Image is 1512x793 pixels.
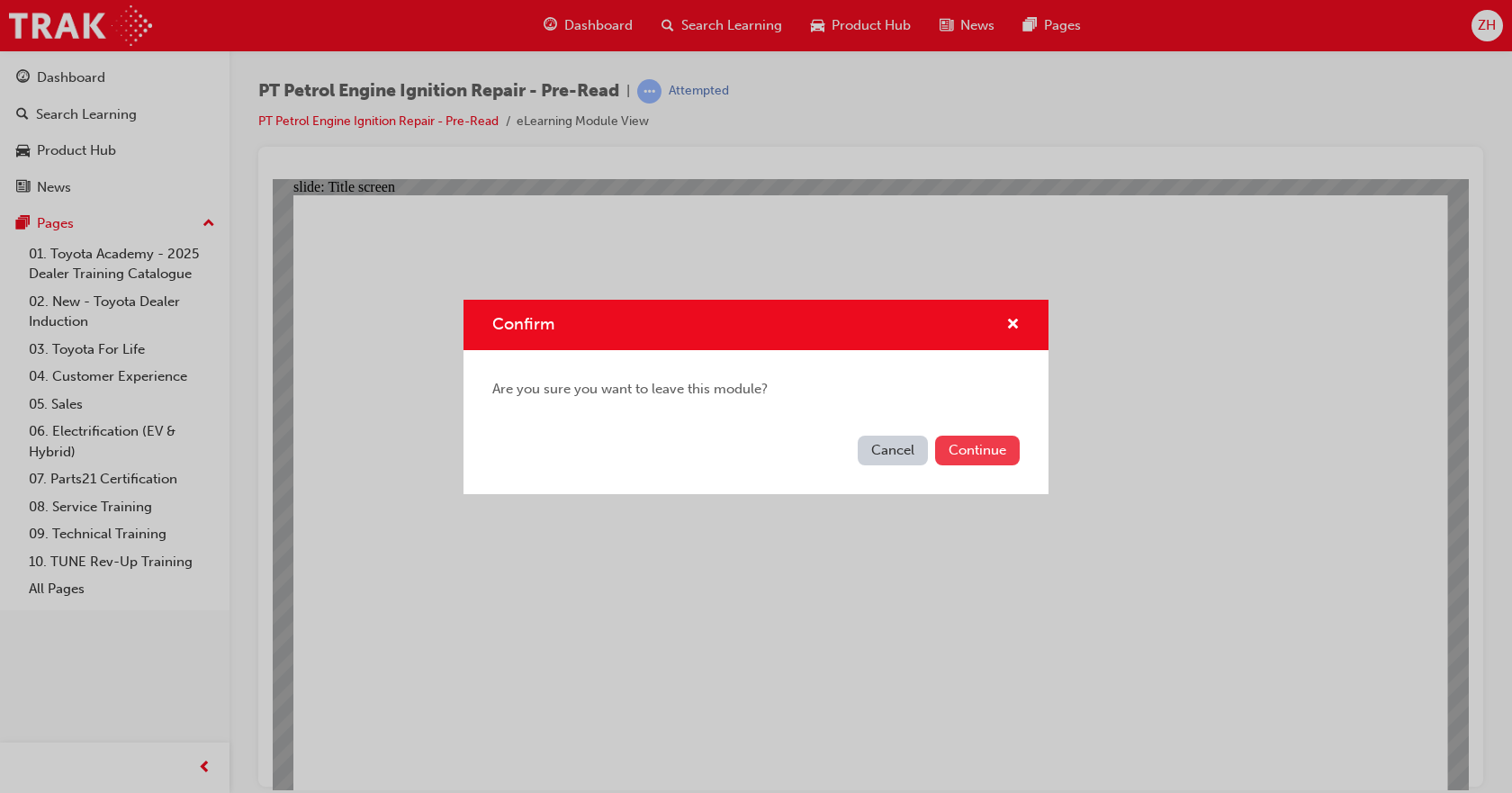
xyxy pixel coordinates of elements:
[463,350,1048,428] div: Are you sure you want to leave this module?
[492,314,554,334] span: Confirm
[858,436,928,465] button: Cancel
[1006,318,1020,334] span: cross-icon
[935,436,1020,465] button: Continue
[463,300,1048,494] div: Confirm
[1006,314,1020,337] button: cross-icon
